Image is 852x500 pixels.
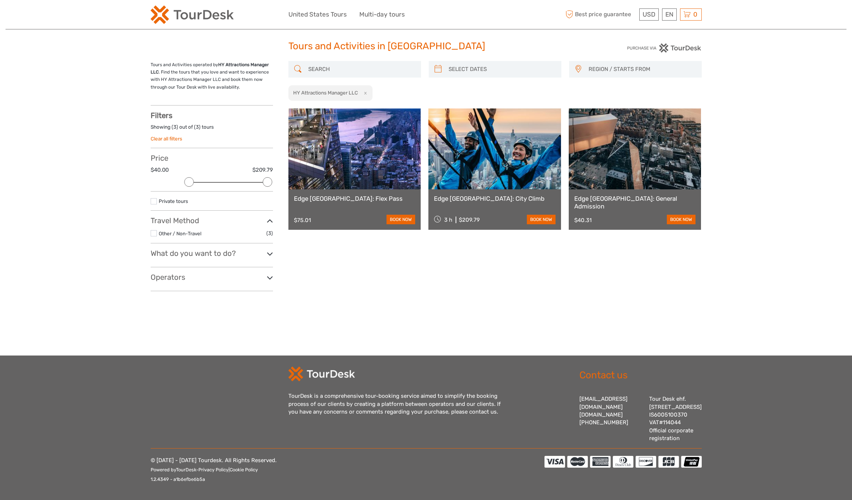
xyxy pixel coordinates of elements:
[649,427,693,442] a: Official corporate registration
[159,231,201,236] a: Other / Non-Travel
[662,8,677,21] div: EN
[151,6,234,24] img: 2254-3441b4b5-4e5f-4d00-b396-31f1d84a6ebf_logo_small.png
[151,216,273,225] h3: Travel Method
[643,11,655,18] span: USD
[151,456,277,484] p: © [DATE] - [DATE] Tourdesk. All Rights Reserved.
[288,367,355,381] img: td-logo-white.png
[252,166,273,174] label: $209.79
[459,217,480,223] div: $209.79
[527,215,556,224] a: book now
[649,395,702,443] div: Tour Desk ehf. [STREET_ADDRESS] IS6005100370 VAT#114044
[574,217,592,224] div: $40.31
[196,124,199,131] label: 3
[692,11,698,18] span: 0
[288,9,347,20] a: United States Tours
[564,8,637,21] span: Best price guarantee
[151,111,172,120] strong: Filters
[85,11,93,20] button: Open LiveChat chat widget
[151,136,182,142] a: Clear all filters
[579,369,702,381] h2: Contact us
[444,217,452,223] span: 3 h
[151,154,273,162] h3: Price
[10,13,83,19] p: We're away right now. Please check back later!
[446,63,558,76] input: SELECT DATES
[579,395,642,443] div: [EMAIL_ADDRESS][DOMAIN_NAME] [PHONE_NUMBER]
[173,124,176,131] label: 3
[198,467,229,472] a: Privacy Policy
[151,124,273,135] div: Showing ( ) out of ( ) tours
[151,476,205,482] small: 1.2.4349 - a1b6efbe6b5a
[305,63,417,76] input: SEARCH
[579,411,623,418] a: [DOMAIN_NAME]
[151,467,258,472] small: Powered by - |
[574,195,696,210] a: Edge [GEOGRAPHIC_DATA]: General Admission
[585,63,698,75] button: REGION / STARTS FROM
[359,89,369,97] button: x
[266,229,273,238] span: (3)
[288,392,509,416] div: TourDesk is a comprehensive tour-booking service aimed to simplify the booking process of our cli...
[230,467,258,472] a: Cookie Policy
[159,198,188,204] a: Private tours
[434,195,556,202] a: Edge [GEOGRAPHIC_DATA]: City Climb
[387,215,415,224] a: book now
[151,166,169,174] label: $40.00
[151,61,273,91] p: Tours and Activities operated by . Find the tours that you love and want to experience with HY At...
[288,40,564,52] h1: Tours and Activities in [GEOGRAPHIC_DATA]
[151,249,273,258] h3: What do you want to do?
[293,90,358,96] h2: HY Attractions Manager LLC
[627,43,701,53] img: PurchaseViaTourDesk.png
[359,9,405,20] a: Multi-day tours
[176,467,196,472] a: TourDesk
[294,195,416,202] a: Edge [GEOGRAPHIC_DATA]: Flex Pass
[544,456,702,468] img: accepted cards
[667,215,695,224] a: book now
[294,217,311,224] div: $75.01
[151,273,273,282] h3: Operators
[151,62,269,75] strong: HY Attractions Manager LLC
